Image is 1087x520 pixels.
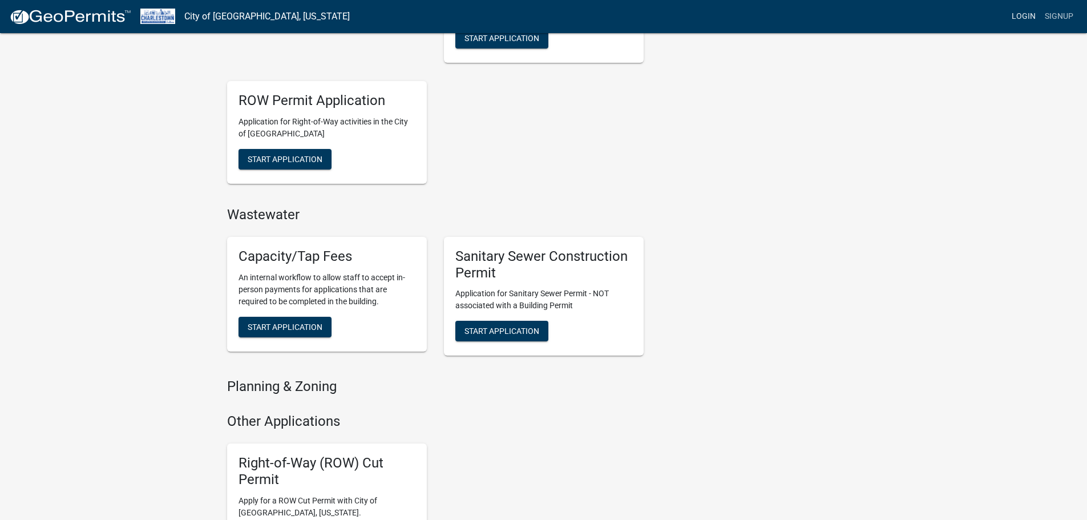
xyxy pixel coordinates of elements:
[239,272,415,308] p: An internal workflow to allow staff to accept in-person payments for applications that are requir...
[227,378,644,395] h4: Planning & Zoning
[140,9,175,24] img: City of Charlestown, Indiana
[239,495,415,519] p: Apply for a ROW Cut Permit with City of [GEOGRAPHIC_DATA], [US_STATE].
[227,207,644,223] h4: Wastewater
[464,326,539,336] span: Start Application
[239,92,415,109] h5: ROW Permit Application
[239,116,415,140] p: Application for Right-of-Way activities in the City of [GEOGRAPHIC_DATA]
[1040,6,1078,27] a: Signup
[248,154,322,163] span: Start Application
[248,322,322,331] span: Start Application
[239,248,415,265] h5: Capacity/Tap Fees
[464,34,539,43] span: Start Application
[184,7,350,26] a: City of [GEOGRAPHIC_DATA], [US_STATE]
[455,28,548,49] button: Start Application
[239,317,332,337] button: Start Application
[239,455,415,488] h5: Right-of-Way (ROW) Cut Permit
[455,288,632,312] p: Application for Sanitary Sewer Permit - NOT associated with a Building Permit
[455,248,632,281] h5: Sanitary Sewer Construction Permit
[239,149,332,170] button: Start Application
[455,321,548,341] button: Start Application
[227,413,644,430] h4: Other Applications
[1007,6,1040,27] a: Login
